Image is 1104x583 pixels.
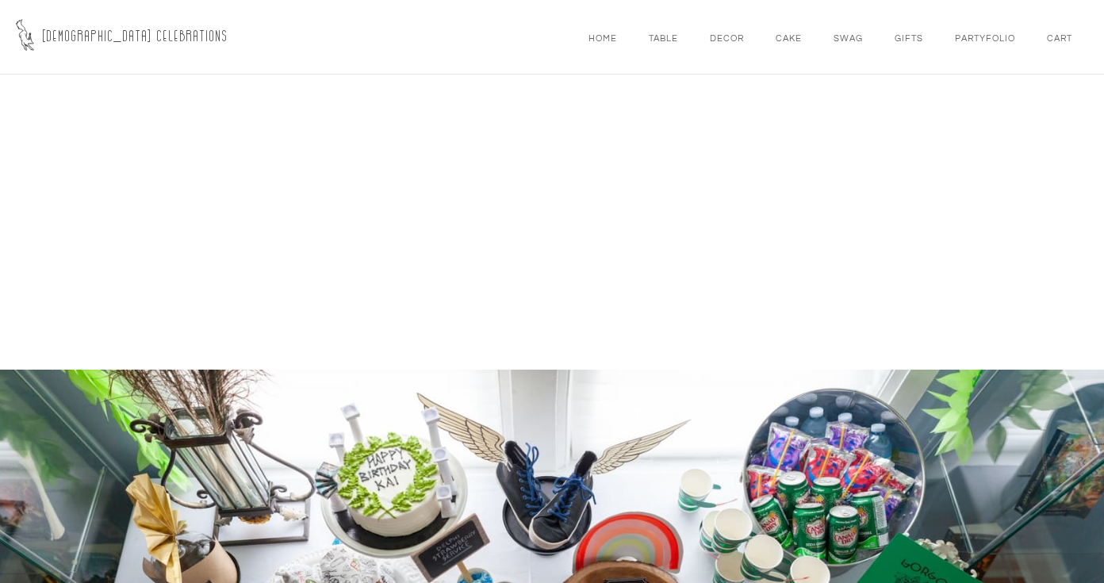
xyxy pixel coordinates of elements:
div: Gifts [895,32,923,46]
a: Cake [760,2,818,73]
div: Cake [776,32,802,46]
div: Decor [710,32,744,46]
div: Swag [834,32,863,46]
div: Cart [1047,32,1072,46]
a: Partyfolio [939,2,1031,73]
a: Table [633,2,694,73]
div: Partyfolio [955,32,1015,46]
a: Swag [818,2,879,73]
a: Gifts [879,2,939,73]
a: Home [573,2,633,73]
div: [DEMOGRAPHIC_DATA] Celebrations [42,29,228,45]
div: Home [588,32,617,46]
a: [DEMOGRAPHIC_DATA] Celebrations [16,19,228,55]
a: Decor [694,2,760,73]
div: Table [649,32,678,46]
a: Cart [1031,2,1088,73]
